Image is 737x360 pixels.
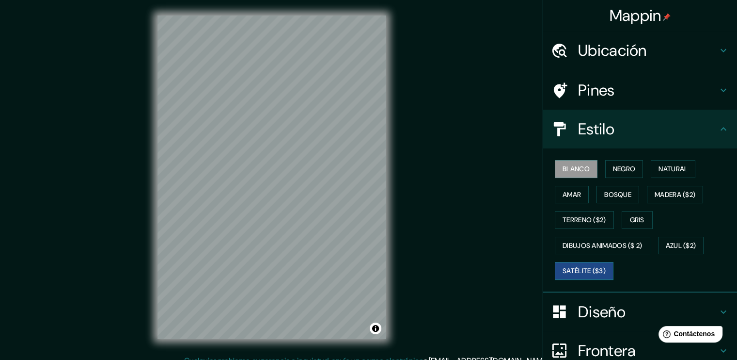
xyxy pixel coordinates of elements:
font: Terreno ($2) [563,214,606,226]
div: Pines [543,71,737,110]
button: Negro [605,160,643,178]
font: Gris [630,214,644,226]
img: pin-icon.png [663,13,671,21]
button: Dibujos animados ($ 2) [555,237,650,255]
h4: Estilo [578,119,718,139]
h4: Diseño [578,302,718,322]
button: Azul ($2) [658,237,704,255]
button: Satélite ($3) [555,262,613,280]
font: Dibujos animados ($ 2) [563,240,643,252]
button: Terreno ($2) [555,211,614,229]
h4: Ubicación [578,41,718,60]
button: Amar [555,186,589,204]
font: Negro [613,163,636,175]
font: Bosque [604,189,631,201]
div: Ubicación [543,31,737,70]
font: Natural [659,163,688,175]
button: Gris [622,211,653,229]
button: Natural [651,160,695,178]
button: Blanco [555,160,597,178]
font: Amar [563,189,581,201]
div: Estilo [543,110,737,148]
font: Satélite ($3) [563,265,606,277]
font: Azul ($2) [666,240,696,252]
h4: Pines [578,81,718,100]
button: Alternar atribución [370,323,381,334]
iframe: Help widget launcher [651,322,726,349]
font: Mappin [610,5,661,26]
font: Madera ($2) [655,189,695,201]
font: Blanco [563,163,590,175]
div: Diseño [543,293,737,331]
canvas: Mapa [157,16,386,339]
button: Bosque [596,186,639,204]
button: Madera ($2) [647,186,703,204]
